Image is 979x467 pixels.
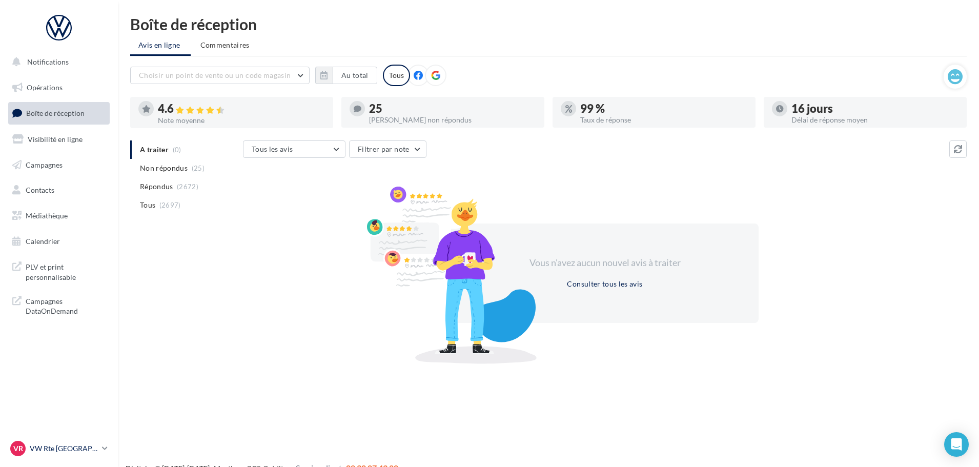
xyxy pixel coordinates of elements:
[563,278,646,290] button: Consulter tous les avis
[315,67,377,84] button: Au total
[26,160,63,169] span: Campagnes
[26,109,85,117] span: Boîte de réception
[177,182,198,191] span: (2672)
[944,432,969,457] div: Open Intercom Messenger
[580,116,747,124] div: Taux de réponse
[26,237,60,246] span: Calendrier
[6,129,112,150] a: Visibilité en ligne
[6,154,112,176] a: Campagnes
[140,200,155,210] span: Tous
[130,16,967,32] div: Boîte de réception
[6,231,112,252] a: Calendrier
[30,443,98,454] p: VW Rte [GEOGRAPHIC_DATA]
[791,116,958,124] div: Délai de réponse moyen
[349,140,426,158] button: Filtrer par note
[158,117,325,124] div: Note moyenne
[383,65,410,86] div: Tous
[13,443,23,454] span: VR
[26,186,54,194] span: Contacts
[159,201,181,209] span: (2697)
[192,164,205,172] span: (25)
[27,57,69,66] span: Notifications
[140,163,188,173] span: Non répondus
[6,290,112,320] a: Campagnes DataOnDemand
[252,145,293,153] span: Tous les avis
[6,51,108,73] button: Notifications
[243,140,345,158] button: Tous les avis
[6,256,112,286] a: PLV et print personnalisable
[369,103,536,114] div: 25
[791,103,958,114] div: 16 jours
[517,256,693,270] div: Vous n'avez aucun nouvel avis à traiter
[369,116,536,124] div: [PERSON_NAME] non répondus
[140,181,173,192] span: Répondus
[580,103,747,114] div: 99 %
[6,179,112,201] a: Contacts
[8,439,110,458] a: VR VW Rte [GEOGRAPHIC_DATA]
[28,135,83,144] span: Visibilité en ligne
[26,294,106,316] span: Campagnes DataOnDemand
[139,71,291,79] span: Choisir un point de vente ou un code magasin
[200,40,250,50] span: Commentaires
[6,102,112,124] a: Boîte de réception
[333,67,377,84] button: Au total
[27,83,63,92] span: Opérations
[26,211,68,220] span: Médiathèque
[130,67,310,84] button: Choisir un point de vente ou un code magasin
[158,103,325,115] div: 4.6
[6,77,112,98] a: Opérations
[26,260,106,282] span: PLV et print personnalisable
[6,205,112,227] a: Médiathèque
